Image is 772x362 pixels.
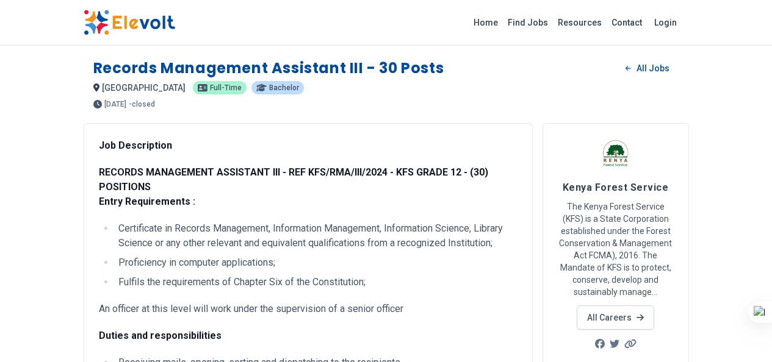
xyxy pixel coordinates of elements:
[616,59,679,77] a: All Jobs
[115,221,518,250] li: Certificate in Records Management, Information Management, Information Science, Library Science o...
[93,59,444,78] h1: Records Management Assistant III - 30 Posts
[84,10,175,35] img: Elevolt
[99,140,172,151] strong: Job Description
[558,201,674,298] p: The Kenya Forest Service (KFS) is a State Corporation established under the Forest Conservation &...
[99,302,518,316] p: An officer at this level will work under the supervision of a senior officer
[577,305,654,330] a: All Careers
[601,138,631,169] img: Kenya Forest Service
[99,166,488,207] strong: RECORDS MANAGEMENT ASSISTANT III - REF KFS/RMA/III/2024 - KFS GRADE 12 - (30) POSITIONS Entry Req...
[115,255,518,270] li: Proficiency in computer applications;
[647,10,684,35] a: Login
[563,182,668,193] span: Kenya Forest Service
[469,13,503,32] a: Home
[102,83,186,93] span: [GEOGRAPHIC_DATA]
[129,101,155,108] p: - closed
[553,13,607,32] a: Resources
[503,13,553,32] a: Find Jobs
[99,330,222,341] strong: Duties and responsibilities
[104,101,126,108] span: [DATE]
[269,84,299,91] span: Bachelor
[607,13,647,32] a: Contact
[115,275,518,289] li: Fulfils the requirements of Chapter Six of the Constitution;
[210,84,242,91] span: Full-time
